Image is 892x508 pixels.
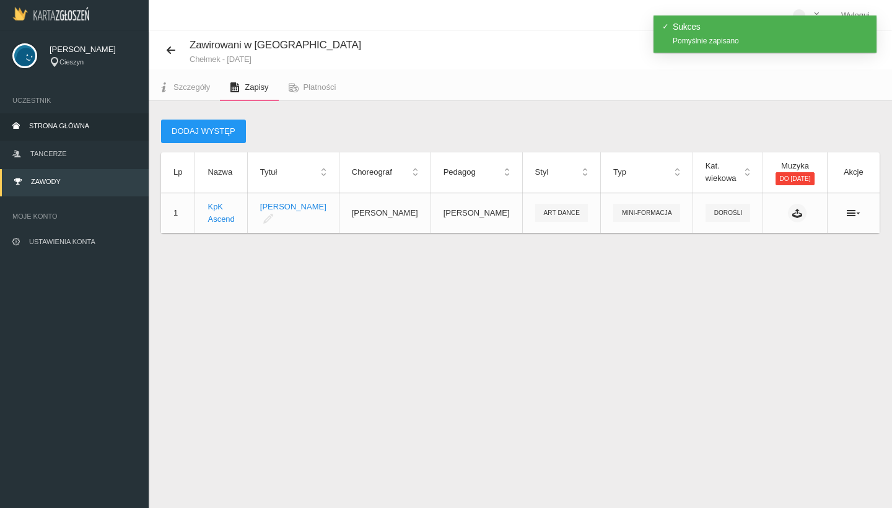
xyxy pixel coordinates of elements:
h4: Sukces [673,22,868,31]
button: Dodaj występ [161,120,246,143]
th: Styl [522,152,600,193]
a: Płatności [279,74,346,101]
td: [PERSON_NAME] [339,193,431,233]
span: Strona główna [29,122,89,129]
th: Tytuł [247,152,339,193]
div: KpK Ascend [208,201,234,226]
th: Typ [600,152,693,193]
th: Nazwa [195,152,247,193]
span: [PERSON_NAME] [50,43,136,56]
a: [PERSON_NAME] [260,202,326,211]
span: do [DATE] [776,172,814,185]
div: Cieszyn [50,57,136,68]
span: Dorośli [706,204,751,222]
span: Uczestnik [12,94,136,107]
div: Pomyślnie zapisano [673,37,868,45]
a: Zapisy [220,74,278,101]
th: Muzyka [763,152,827,193]
th: Choreograf [339,152,431,193]
small: Chełmek - [DATE] [190,55,361,63]
a: Szczegóły [149,74,220,101]
th: Akcje [827,152,880,193]
span: Zawirowani w [GEOGRAPHIC_DATA] [190,39,361,51]
span: Szczegóły [173,82,210,92]
span: Moje konto [12,210,136,222]
img: Logo [12,7,89,20]
span: ART DANCE [535,204,588,222]
th: Kat. wiekowa [693,152,763,193]
span: Płatności [304,82,336,92]
td: 1 [161,193,195,233]
span: Tancerze [30,150,66,157]
span: Ustawienia konta [29,238,95,245]
th: Pedagog [431,152,522,193]
th: Lp [161,152,195,193]
span: Zapisy [245,82,268,92]
span: Zawody [31,178,61,185]
td: [PERSON_NAME] [431,193,522,233]
span: MINI-FORMACJA [613,204,680,222]
img: svg [12,43,37,68]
